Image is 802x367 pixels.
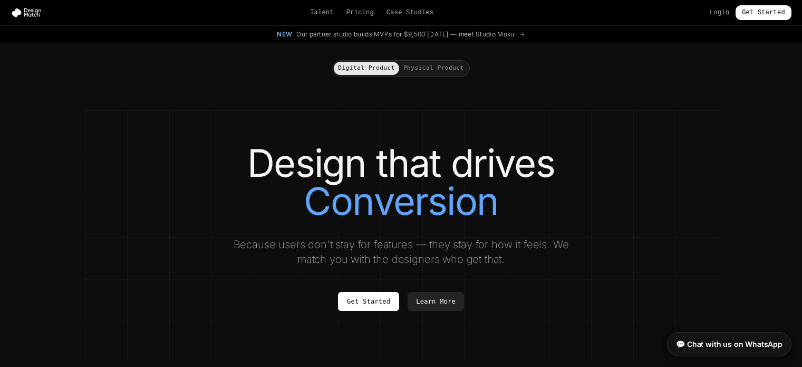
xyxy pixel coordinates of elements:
p: Because users don't stay for features — they stay for how it feels. We match you with the designe... [224,237,578,267]
a: Case Studies [386,8,433,17]
span: Conversion [304,182,498,220]
a: Learn More [408,292,464,311]
img: Design Match [11,7,46,18]
span: New [277,30,292,39]
a: Talent [310,8,334,17]
button: Physical Product [399,62,468,75]
button: Digital Product [334,62,399,75]
a: Login [710,8,729,17]
a: Get Started [338,292,399,311]
a: Get Started [736,5,791,20]
a: Pricing [346,8,374,17]
a: 💬 Chat with us on WhatsApp [667,332,791,356]
span: Our partner studio builds MVPs for $9,500 [DATE] — meet Studio Moku [296,30,514,39]
h1: Design that drives [106,144,697,220]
